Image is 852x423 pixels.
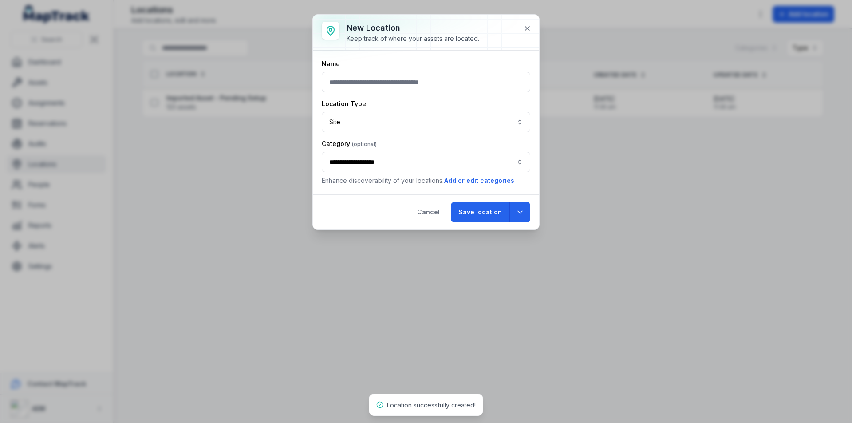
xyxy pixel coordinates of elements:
h3: New location [347,22,479,34]
label: Category [322,139,377,148]
button: Site [322,112,530,132]
div: Keep track of where your assets are located. [347,34,479,43]
span: Location successfully created! [387,401,476,409]
button: Save location [451,202,509,222]
p: Enhance discoverability of your locations. [322,176,530,186]
button: Cancel [410,202,447,222]
label: Name [322,59,340,68]
label: Location Type [322,99,366,108]
button: Add or edit categories [444,176,515,186]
